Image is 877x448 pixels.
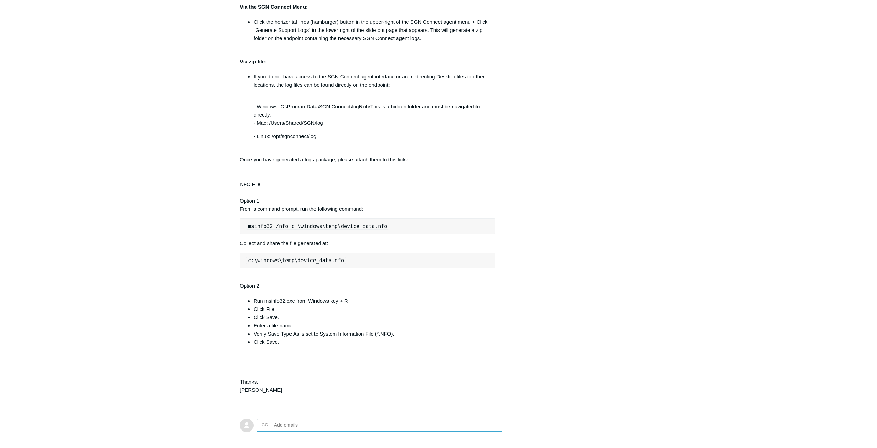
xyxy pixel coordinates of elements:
[254,18,495,43] li: Click the horizontal lines (hamburger) button in the upper-right of the SGN Connect agent menu > ...
[254,94,495,127] p: - Windows: C:\ProgramData\SGN Connect\log This is a hidden folder and must be navigated to direct...
[246,223,389,230] code: msinfo32 /nfo c:\windows\temp\device_data.nfo
[254,305,495,313] li: Click File.
[246,257,346,264] code: c:\windows\temp\device_data.nfo
[254,313,495,322] li: Click Save.
[359,104,370,109] strong: Note
[254,132,495,141] p: - Linux: /opt/sgnconnect/log
[240,59,267,64] strong: Via zip file:
[254,338,495,346] li: Click Save.
[254,297,495,305] li: Run msinfo32.exe from Windows key + R
[240,4,308,10] strong: Via the SGN Connect Menu:
[254,322,495,330] li: Enter a file name.
[254,73,495,89] p: If you do not have access to the SGN Connect agent interface or are redirecting Desktop files to ...
[254,330,495,338] li: Verify Save Type As is set to System Information File (*.NFO).
[271,420,345,430] input: Add emails
[262,420,268,430] label: CC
